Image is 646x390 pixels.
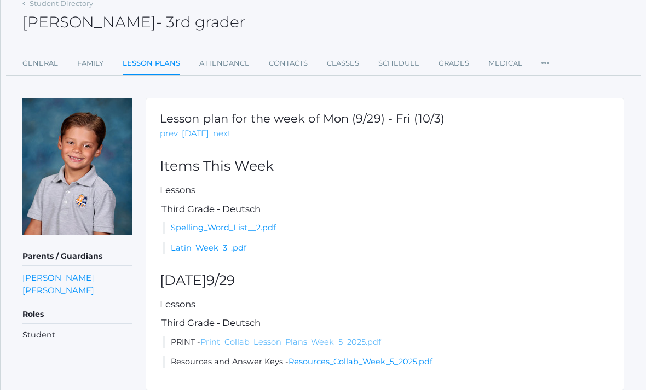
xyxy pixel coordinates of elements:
h5: Third Grade - Deutsch [160,204,610,214]
h5: Lessons [160,299,610,309]
li: Resources and Answer Keys - [163,356,610,368]
a: Schedule [378,53,419,74]
h5: Third Grade - Deutsch [160,318,610,328]
a: Spelling_Word_List__2.pdf [171,223,276,232]
a: [DATE] [182,127,209,140]
span: - 3rd grader [156,13,245,31]
h2: Items This Week [160,159,610,174]
img: Nash Dickey [22,98,132,235]
a: Medical [488,53,522,74]
a: Classes [327,53,359,74]
h2: [DATE] [160,273,610,288]
a: [PERSON_NAME] [22,284,94,296]
h5: Parents / Guardians [22,247,132,266]
a: Family [77,53,103,74]
a: [PERSON_NAME] [22,271,94,284]
a: prev [160,127,178,140]
h1: Lesson plan for the week of Mon (9/29) - Fri (10/3) [160,112,445,125]
a: General [22,53,58,74]
a: next [213,127,231,140]
a: Grades [439,53,469,74]
h2: [PERSON_NAME] [22,14,245,31]
li: Student [22,329,132,341]
a: Attendance [199,53,250,74]
a: Latin_Week_3_.pdf [171,243,246,253]
a: Lesson Plans [123,53,180,76]
h5: Roles [22,305,132,324]
span: 9/29 [206,272,235,288]
a: Contacts [269,53,308,74]
a: Print_Collab_Lesson_Plans_Week_5_2025.pdf [200,337,381,347]
li: PRINT - [163,336,610,348]
a: Resources_Collab_Week_5_2025.pdf [289,357,432,366]
h5: Lessons [160,185,610,195]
